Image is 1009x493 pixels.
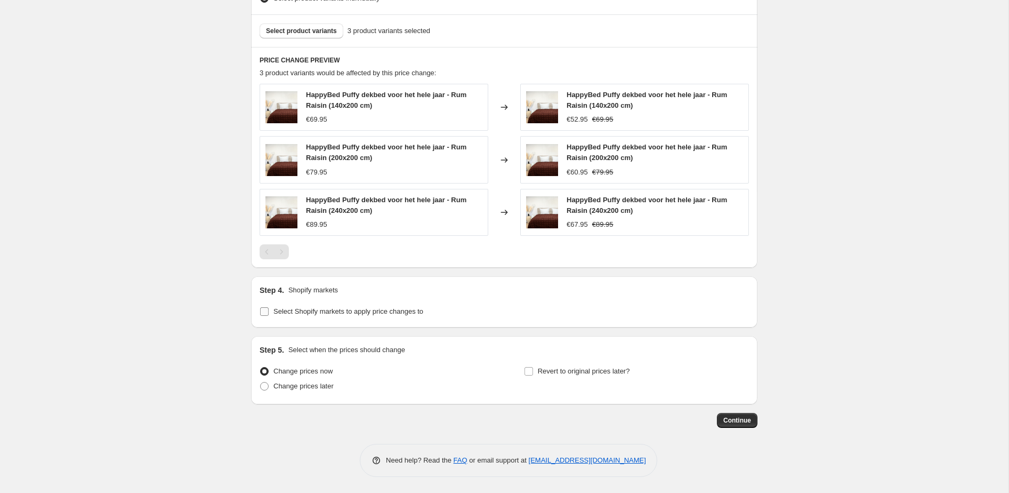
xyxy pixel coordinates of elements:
p: Select when the prices should change [288,345,405,355]
strike: €89.95 [592,219,614,230]
h2: Step 5. [260,345,284,355]
span: Need help? Read the [386,456,454,464]
strike: €69.95 [592,114,614,125]
a: FAQ [454,456,467,464]
div: €89.95 [306,219,327,230]
img: Puffy_dekbedden_80x.png [265,144,297,176]
a: [EMAIL_ADDRESS][DOMAIN_NAME] [529,456,646,464]
span: 3 product variants selected [348,26,430,36]
div: €69.95 [306,114,327,125]
button: Select product variants [260,23,343,38]
div: €60.95 [567,167,588,178]
p: Shopify markets [288,285,338,296]
img: Puffy_dekbedden_80x.png [265,196,297,228]
nav: Pagination [260,244,289,259]
span: Revert to original prices later? [538,367,630,375]
img: Puffy_dekbedden_80x.png [526,144,558,176]
img: Puffy_dekbedden_80x.png [526,91,558,123]
div: €67.95 [567,219,588,230]
span: HappyBed Puffy dekbed voor het hele jaar - Rum Raisin (240x200 cm) [567,196,727,214]
span: or email support at [467,456,529,464]
img: Puffy_dekbedden_80x.png [526,196,558,228]
span: HappyBed Puffy dekbed voor het hele jaar - Rum Raisin (140x200 cm) [306,91,466,109]
div: €52.95 [567,114,588,125]
h2: Step 4. [260,285,284,296]
span: Select product variants [266,27,337,35]
span: Select Shopify markets to apply price changes to [273,307,423,315]
button: Continue [717,413,757,428]
span: 3 product variants would be affected by this price change: [260,69,436,77]
span: Continue [723,416,751,425]
span: HappyBed Puffy dekbed voor het hele jaar - Rum Raisin (140x200 cm) [567,91,727,109]
span: Change prices now [273,367,333,375]
img: Puffy_dekbedden_80x.png [265,91,297,123]
span: HappyBed Puffy dekbed voor het hele jaar - Rum Raisin (200x200 cm) [567,143,727,162]
h6: PRICE CHANGE PREVIEW [260,56,749,65]
div: €79.95 [306,167,327,178]
span: HappyBed Puffy dekbed voor het hele jaar - Rum Raisin (200x200 cm) [306,143,466,162]
strike: €79.95 [592,167,614,178]
span: Change prices later [273,382,334,390]
span: HappyBed Puffy dekbed voor het hele jaar - Rum Raisin (240x200 cm) [306,196,466,214]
